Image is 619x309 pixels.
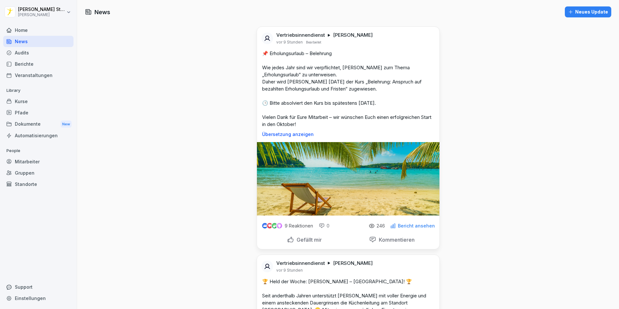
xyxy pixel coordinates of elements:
a: Standorte [3,179,74,190]
p: People [3,146,74,156]
a: Mitarbeiter [3,156,74,167]
a: DokumenteNew [3,118,74,130]
a: Home [3,24,74,36]
a: Automatisierungen [3,130,74,141]
p: 📌 Erholungsurlaub – Belehrung Wie jedes Jahr sind wir verpflichtet, [PERSON_NAME] zum Thema „Erho... [262,50,434,128]
div: Neues Update [568,8,608,15]
p: Library [3,85,74,96]
a: Einstellungen [3,293,74,304]
img: like [262,223,267,228]
img: inspiring [277,223,282,229]
p: Bearbeitet [306,40,321,45]
h1: News [94,8,110,16]
p: Kommentieren [376,237,415,243]
a: Gruppen [3,167,74,179]
a: Kurse [3,96,74,107]
img: celebrate [272,223,277,228]
p: [PERSON_NAME] Stambolov [18,7,65,12]
a: Audits [3,47,74,58]
img: i1f0egp5ecgpw5hbj0uum7fz.png [257,142,439,216]
a: Berichte [3,58,74,70]
p: 246 [377,223,385,228]
div: New [61,121,72,128]
p: Vertriebsinnendienst [276,260,325,266]
p: Vertriebsinnendienst [276,32,325,38]
div: Support [3,281,74,293]
p: [PERSON_NAME] [333,32,373,38]
p: [PERSON_NAME] [18,13,65,17]
a: News [3,36,74,47]
img: love [267,223,272,228]
p: Gefällt mir [294,237,322,243]
div: Dokumente [3,118,74,130]
div: 0 [319,223,329,229]
button: Neues Update [565,6,611,17]
p: 9 Reaktionen [285,223,313,228]
p: Bericht ansehen [398,223,435,228]
p: Übersetzung anzeigen [262,132,434,137]
a: Pfade [3,107,74,118]
a: Veranstaltungen [3,70,74,81]
p: vor 9 Stunden [276,268,303,273]
p: [PERSON_NAME] [333,260,373,266]
p: vor 9 Stunden [276,40,303,45]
